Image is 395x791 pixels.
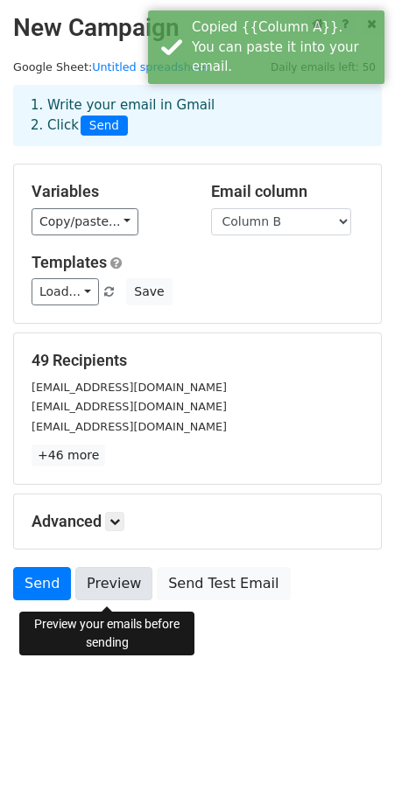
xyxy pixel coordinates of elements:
small: [EMAIL_ADDRESS][DOMAIN_NAME] [32,420,227,433]
a: Send Test Email [157,567,290,600]
div: Copied {{Column A}}. You can paste it into your email. [192,17,377,77]
h5: Variables [32,182,185,201]
small: [EMAIL_ADDRESS][DOMAIN_NAME] [32,400,227,413]
a: Copy/paste... [32,208,138,235]
h2: New Campaign [13,13,382,43]
a: Templates [32,253,107,271]
a: +46 more [32,444,105,466]
small: [EMAIL_ADDRESS][DOMAIN_NAME] [32,381,227,394]
small: Google Sheet: [13,60,209,73]
button: Save [126,278,172,305]
span: Send [81,115,128,136]
a: Load... [32,278,99,305]
div: 1. Write your email in Gmail 2. Click [18,95,377,136]
h5: Email column [211,182,364,201]
a: Untitled spreadsheet [92,60,208,73]
iframe: Chat Widget [307,707,395,791]
h5: 49 Recipients [32,351,363,370]
div: Preview your emails before sending [19,612,194,655]
h5: Advanced [32,512,363,531]
a: Preview [75,567,152,600]
a: Send [13,567,71,600]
